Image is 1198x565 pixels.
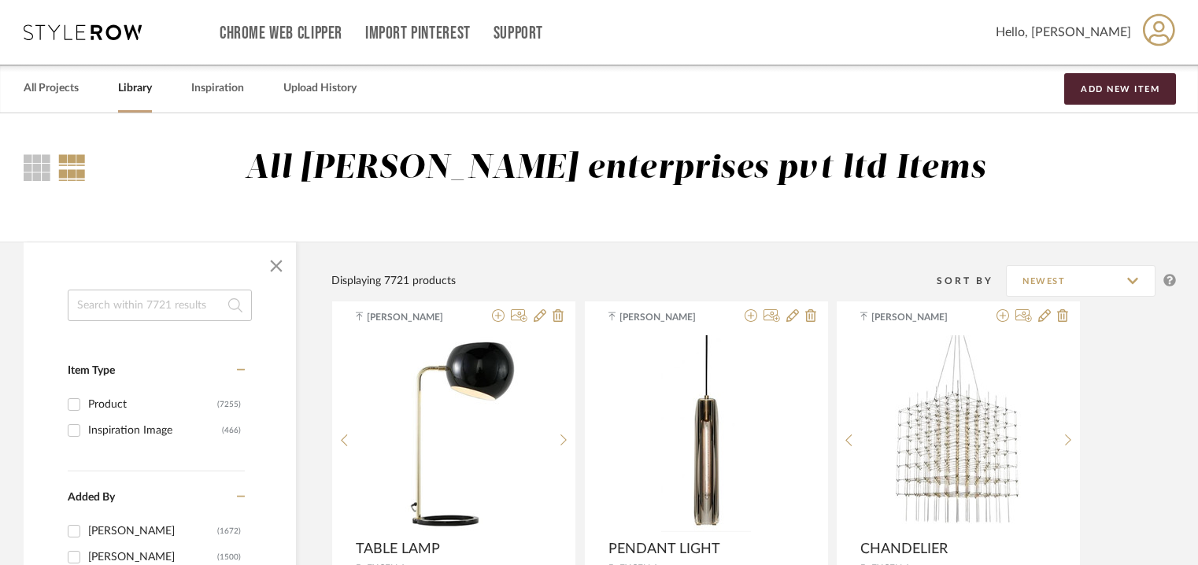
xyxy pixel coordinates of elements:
[889,335,1029,532] img: CHANDELIER
[245,149,985,189] div: All [PERSON_NAME] enterprises pvt ltd Items
[860,541,948,558] span: CHANDELIER
[494,27,543,40] a: Support
[356,541,440,558] span: TABLE LAMP
[661,335,751,532] img: PENDANT LIGHT
[261,250,292,282] button: Close
[619,310,719,324] span: [PERSON_NAME]
[367,310,466,324] span: [PERSON_NAME]
[24,78,79,99] a: All Projects
[365,27,471,40] a: Import Pinterest
[118,78,152,99] a: Library
[283,78,357,99] a: Upload History
[191,78,244,99] a: Inspiration
[88,418,222,443] div: Inspiration Image
[996,23,1131,42] span: Hello, [PERSON_NAME]
[871,310,971,324] span: [PERSON_NAME]
[217,392,241,417] div: (7255)
[88,519,217,544] div: [PERSON_NAME]
[937,273,1006,289] div: Sort By
[217,519,241,544] div: (1672)
[357,335,552,532] div: 0
[386,335,523,532] img: TABLE LAMP
[861,335,1056,532] div: 0
[68,290,252,321] input: Search within 7721 results
[68,492,115,503] span: Added By
[1064,73,1176,105] button: Add New Item
[608,541,720,558] span: PENDANT LIGHT
[68,365,115,376] span: Item Type
[220,27,342,40] a: Chrome Web Clipper
[88,392,217,417] div: Product
[331,272,456,290] div: Displaying 7721 products
[222,418,241,443] div: (466)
